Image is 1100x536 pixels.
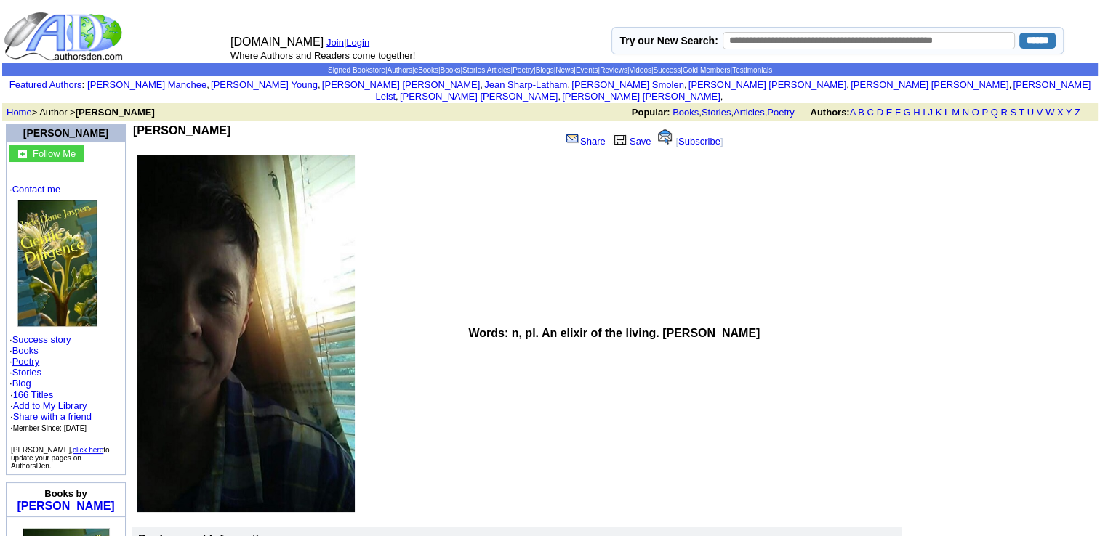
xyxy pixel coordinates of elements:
img: shim.gif [66,521,67,526]
a: [PERSON_NAME] [23,127,108,139]
a: Events [576,66,598,74]
font: i [398,93,400,101]
font: [DOMAIN_NAME] [230,36,324,48]
a: Add to My Library [13,400,87,411]
font: Member Since: [DATE] [13,424,87,432]
a: B [858,107,864,118]
a: Featured Authors [9,79,82,90]
img: logo_ad.gif [4,11,126,62]
a: Blog [12,378,31,389]
a: Y [1066,107,1072,118]
label: Try our New Search: [619,35,718,46]
a: I [923,107,926,118]
a: eBooks [414,66,438,74]
a: [PERSON_NAME] Manchee [87,79,206,90]
a: News [555,66,574,74]
font: ] [720,136,723,147]
a: V [1037,107,1043,118]
img: shim.gif [65,521,66,526]
a: Share [565,136,606,147]
a: Books [12,345,39,356]
a: W [1045,107,1054,118]
font: i [849,81,851,89]
a: Gold Members [683,66,731,74]
font: i [321,81,322,89]
a: Testimonials [732,66,772,74]
b: Authors: [810,107,849,118]
a: Reviews [600,66,627,74]
a: Home [7,107,32,118]
a: G [903,107,910,118]
a: Stories [702,107,731,118]
a: Join [326,37,344,48]
a: P [981,107,987,118]
a: [PERSON_NAME] Leist [376,79,1091,102]
font: i [723,93,724,101]
a: D [876,107,883,118]
a: Books [441,66,461,74]
a: [PERSON_NAME] [17,500,114,512]
b: [PERSON_NAME] [76,107,155,118]
img: library.gif [612,133,628,145]
a: O [972,107,979,118]
font: : [9,79,84,90]
iframe: fb:like Facebook Social Plugin [133,137,460,152]
b: Books by [44,488,87,499]
font: | [344,37,374,48]
a: [PERSON_NAME] [PERSON_NAME] [562,91,720,102]
a: Articles [487,66,511,74]
font: , , , [632,107,1093,118]
b: Popular: [632,107,670,118]
a: T [1019,107,1024,118]
span: | | | | | | | | | | | | | | [328,66,772,74]
font: i [561,93,562,101]
font: > Author > [7,107,155,118]
b: [PERSON_NAME] [133,124,230,137]
img: alert.gif [658,129,672,145]
a: [PERSON_NAME] [PERSON_NAME] [688,79,846,90]
a: H [913,107,920,118]
a: C [867,107,873,118]
a: Videos [629,66,651,74]
a: R [1000,107,1007,118]
a: K [936,107,942,118]
a: J [928,107,933,118]
a: 166 Titles [13,389,54,400]
font: Where Authors and Readers come together! [230,50,415,61]
font: · · · [10,400,92,433]
font: · [10,389,92,433]
a: X [1057,107,1064,118]
a: F [895,107,901,118]
a: L [944,107,950,118]
a: Stories [462,66,485,74]
img: See larger image [137,155,355,512]
a: Poetry [513,66,534,74]
a: [PERSON_NAME] [PERSON_NAME] [322,79,480,90]
a: N [963,107,969,118]
a: Subscribe [678,136,720,147]
a: E [886,107,892,118]
img: gc.jpg [18,150,27,158]
a: Contact me [12,184,60,195]
a: Q [990,107,997,118]
a: [PERSON_NAME] [PERSON_NAME] [400,91,558,102]
a: Follow Me [33,147,76,159]
a: Save [611,136,651,147]
a: S [1010,107,1016,118]
a: Poetry [767,107,795,118]
font: [ [675,136,678,147]
a: Jean Sharp-Latham [484,79,567,90]
b: Words: n, pl. An elixir of the living. [PERSON_NAME] [468,327,760,339]
font: i [209,81,211,89]
font: i [483,81,484,89]
a: Login [346,37,369,48]
a: Authors [387,66,412,74]
a: Books [673,107,699,118]
a: A [850,107,856,118]
font: i [570,81,571,89]
a: Articles [734,107,765,118]
font: i [686,81,688,89]
a: U [1027,107,1034,118]
a: M [952,107,960,118]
